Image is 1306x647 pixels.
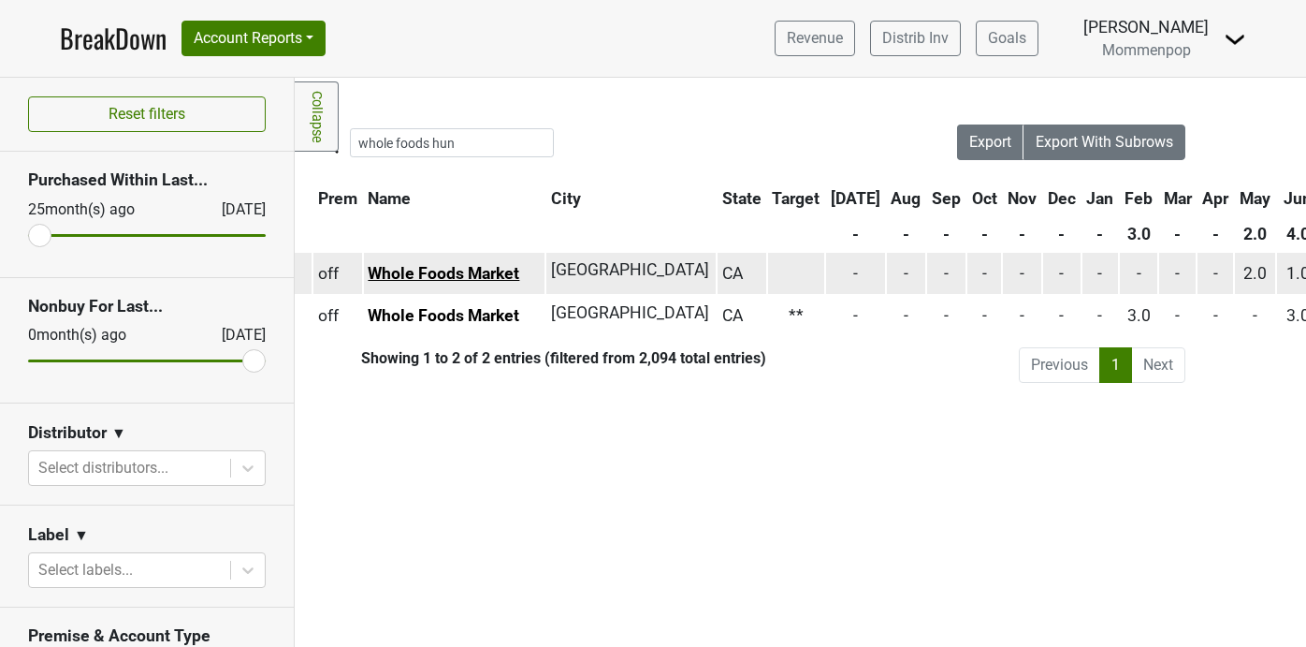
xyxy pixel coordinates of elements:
[1003,182,1041,215] th: Nov: activate to sort column ascending
[1020,306,1024,325] span: -
[181,21,326,56] button: Account Reports
[957,125,1024,160] button: Export
[111,422,126,445] span: ▼
[768,182,825,215] th: Target: activate to sort column ascending
[551,303,709,322] span: [GEOGRAPHIC_DATA]
[28,324,177,346] div: 0 month(s) ago
[368,306,519,325] a: Whole Foods Market
[982,306,987,325] span: -
[1120,182,1157,215] th: Feb: activate to sort column ascending
[870,21,961,56] a: Distrib Inv
[60,19,167,58] a: BreakDown
[853,306,858,325] span: -
[722,306,743,325] span: CA
[1082,217,1119,251] th: -
[826,182,885,215] th: Jul: activate to sort column ascending
[1120,217,1157,251] th: 3.0
[1137,264,1141,283] span: -
[28,626,266,646] h3: Premise & Account Type
[775,21,855,56] a: Revenue
[318,189,357,208] span: Prem
[772,189,820,208] span: Target
[1253,306,1257,325] span: -
[368,264,519,283] a: Whole Foods Market
[28,170,266,190] h3: Purchased Within Last...
[313,253,362,293] td: off
[1213,264,1218,283] span: -
[982,264,987,283] span: -
[368,189,411,208] span: Name
[927,217,965,251] th: -
[904,264,908,283] span: -
[1175,306,1180,325] span: -
[28,199,177,221] div: 25 month(s) ago
[1175,264,1180,283] span: -
[944,264,949,283] span: -
[1043,217,1081,251] th: -
[826,217,885,251] th: -
[295,81,339,152] a: Collapse
[904,306,908,325] span: -
[1082,182,1119,215] th: Jan: activate to sort column ascending
[1235,182,1275,215] th: May: activate to sort column ascending
[313,182,362,215] th: Prem: activate to sort column ascending
[1043,182,1081,215] th: Dec: activate to sort column ascending
[976,21,1038,56] a: Goals
[1159,182,1197,215] th: Mar: activate to sort column ascending
[74,524,89,547] span: ▼
[1003,217,1041,251] th: -
[1023,125,1185,160] button: Export With Subrows
[28,297,266,316] h3: Nonbuy For Last...
[1127,306,1151,325] span: 3.0
[1197,182,1233,215] th: Apr: activate to sort column ascending
[944,306,949,325] span: -
[1083,15,1209,39] div: [PERSON_NAME]
[1099,347,1132,383] a: 1
[887,217,926,251] th: -
[551,260,709,279] span: [GEOGRAPHIC_DATA]
[364,182,544,215] th: Name: activate to sort column ascending
[1235,217,1275,251] th: 2.0
[927,182,965,215] th: Sep: activate to sort column ascending
[853,264,858,283] span: -
[205,199,266,221] div: [DATE]
[1097,264,1102,283] span: -
[1059,306,1064,325] span: -
[967,217,1002,251] th: -
[28,96,266,132] button: Reset filters
[969,133,1011,151] span: Export
[1159,217,1197,251] th: -
[1097,306,1102,325] span: -
[1243,264,1267,283] span: 2.0
[1197,217,1233,251] th: -
[1020,264,1024,283] span: -
[718,182,766,215] th: State: activate to sort column ascending
[887,182,926,215] th: Aug: activate to sort column ascending
[1059,264,1064,283] span: -
[205,324,266,346] div: [DATE]
[1036,133,1173,151] span: Export With Subrows
[268,349,766,367] div: Showing 1 to 2 of 2 entries (filtered from 2,094 total entries)
[546,182,701,215] th: City: activate to sort column ascending
[1102,41,1191,59] span: Mommenpop
[967,182,1002,215] th: Oct: activate to sort column ascending
[28,525,69,545] h3: Label
[722,264,743,283] span: CA
[313,296,362,336] td: off
[1213,306,1218,325] span: -
[1224,28,1246,51] img: Dropdown Menu
[28,423,107,443] h3: Distributor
